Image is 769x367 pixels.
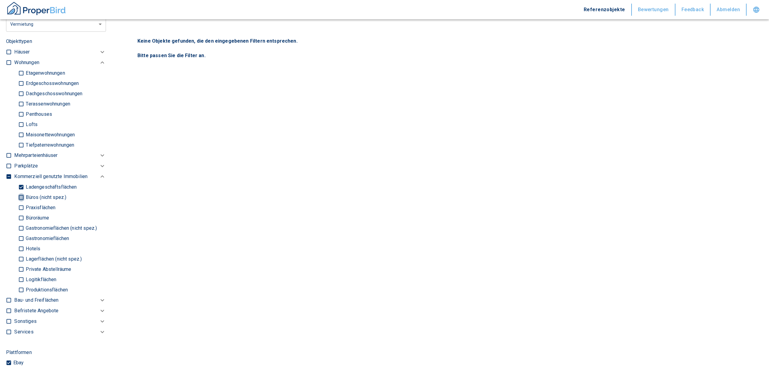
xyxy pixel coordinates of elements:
p: Dachgeschosswohnungen [24,91,82,96]
div: Bau- und Freiflächen [14,295,106,306]
p: Kommerziell genutzte Immobilien [14,173,87,180]
div: Wohnungen [14,57,106,68]
p: Hotels [24,246,40,251]
button: Referenzobjekte [578,4,632,16]
div: Parkplätze [14,161,106,171]
button: Feedback [675,4,711,16]
div: Sonstiges [14,316,106,327]
p: Büros (nicht spez.) [24,195,66,200]
p: Bau- und Freiflächen [14,297,58,304]
p: Häuser [14,48,30,56]
p: Etagenwohnungen [24,71,65,76]
div: Services [14,327,106,337]
p: Sonstiges [14,318,36,325]
p: Lofts [24,122,38,127]
button: Abmelden [711,4,747,16]
p: Produktionsflächen [24,287,68,292]
img: ProperBird Logo and Home Button [6,1,67,16]
p: Tiefpaterrewohnungen [24,143,74,148]
p: Plattformen [6,349,32,356]
p: Mehrparteienhäuser [14,152,58,159]
p: Objekttypen [6,38,106,45]
p: Ladengeschäftsflächen [24,185,77,190]
p: Ebay [12,360,24,365]
p: Services [14,328,33,336]
p: Erdgeschosswohnungen [24,81,79,86]
p: Terassenwohnungen [24,102,70,106]
p: Befristete Angebote [14,307,58,314]
p: Maisonettewohnungen [24,132,75,137]
p: Wohnungen [14,59,39,66]
p: Parkplätze [14,162,38,170]
div: Kommerziell genutzte Immobilien [14,171,106,182]
button: ProperBird Logo and Home Button [6,1,67,18]
p: Gastronomieflächen [24,236,69,241]
p: Gastronomieflächen (nicht spez.) [24,226,97,231]
button: Bewertungen [632,4,675,16]
div: Mehrparteienhäuser [14,150,106,161]
p: Lagerflächen (nicht spez.) [24,257,82,261]
div: letzte 6 Monate [6,16,106,32]
p: Logitikflächen [24,277,56,282]
div: Befristete Angebote [14,306,106,316]
div: Häuser [14,47,106,57]
p: Penthouses [24,112,52,117]
p: Praxisflächen [24,205,55,210]
p: Private Abstellräume [24,267,71,272]
p: Keine Objekte gefunden, die den eingegebenen Filtern entsprechen. Bitte passen Sie die Filter an. [137,37,744,59]
p: Büroräume [24,216,49,220]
